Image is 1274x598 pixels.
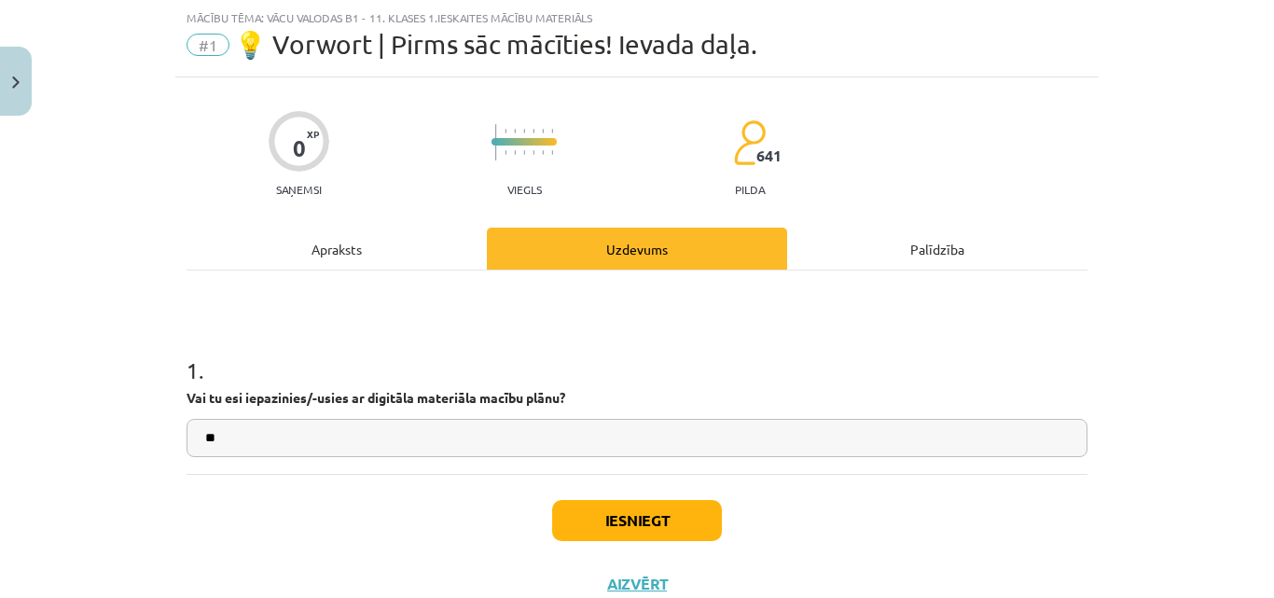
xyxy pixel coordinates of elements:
span: 641 [756,147,782,164]
div: Mācību tēma: Vācu valodas b1 - 11. klases 1.ieskaites mācību materiāls [187,11,1087,24]
strong: Vai tu esi iepazinies/-usies ar digitāla materiāla macību plānu? [187,389,565,406]
p: Saņemsi [269,183,329,196]
img: icon-short-line-57e1e144782c952c97e751825c79c345078a6d821885a25fce030b3d8c18986b.svg [514,150,516,155]
img: icon-short-line-57e1e144782c952c97e751825c79c345078a6d821885a25fce030b3d8c18986b.svg [523,150,525,155]
img: icon-long-line-d9ea69661e0d244f92f715978eff75569469978d946b2353a9bb055b3ed8787d.svg [495,124,497,160]
button: Iesniegt [552,500,722,541]
img: icon-short-line-57e1e144782c952c97e751825c79c345078a6d821885a25fce030b3d8c18986b.svg [551,150,553,155]
img: icon-short-line-57e1e144782c952c97e751825c79c345078a6d821885a25fce030b3d8c18986b.svg [551,129,553,133]
img: icon-close-lesson-0947bae3869378f0d4975bcd49f059093ad1ed9edebbc8119c70593378902aed.svg [12,76,20,89]
button: Aizvērt [602,575,672,593]
img: icon-short-line-57e1e144782c952c97e751825c79c345078a6d821885a25fce030b3d8c18986b.svg [542,150,544,155]
img: icon-short-line-57e1e144782c952c97e751825c79c345078a6d821885a25fce030b3d8c18986b.svg [533,129,534,133]
div: 0 [293,135,306,161]
h1: 1 . [187,325,1087,382]
p: Viegls [507,183,542,196]
p: pilda [735,183,765,196]
img: icon-short-line-57e1e144782c952c97e751825c79c345078a6d821885a25fce030b3d8c18986b.svg [533,150,534,155]
img: icon-short-line-57e1e144782c952c97e751825c79c345078a6d821885a25fce030b3d8c18986b.svg [505,150,506,155]
span: XP [307,129,319,139]
div: Apraksts [187,228,487,270]
span: 💡 Vorwort | Pirms sāc mācīties! Ievada daļa. [234,29,757,60]
span: #1 [187,34,229,56]
img: icon-short-line-57e1e144782c952c97e751825c79c345078a6d821885a25fce030b3d8c18986b.svg [523,129,525,133]
img: icon-short-line-57e1e144782c952c97e751825c79c345078a6d821885a25fce030b3d8c18986b.svg [514,129,516,133]
img: icon-short-line-57e1e144782c952c97e751825c79c345078a6d821885a25fce030b3d8c18986b.svg [542,129,544,133]
div: Uzdevums [487,228,787,270]
div: Palīdzība [787,228,1087,270]
img: students-c634bb4e5e11cddfef0936a35e636f08e4e9abd3cc4e673bd6f9a4125e45ecb1.svg [733,119,766,166]
img: icon-short-line-57e1e144782c952c97e751825c79c345078a6d821885a25fce030b3d8c18986b.svg [505,129,506,133]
